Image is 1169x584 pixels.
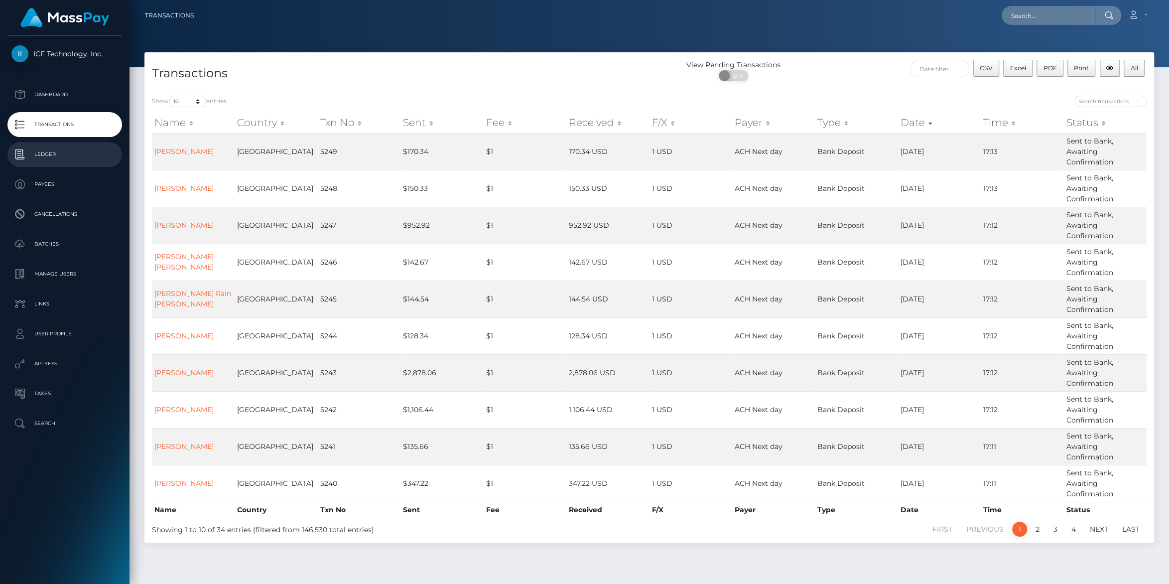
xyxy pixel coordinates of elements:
[11,45,28,62] img: ICF Technology, Inc.
[152,502,235,518] th: Name
[1063,428,1147,465] td: Sent to Bank, Awaiting Confirmation
[11,147,118,162] p: Ledger
[815,465,898,502] td: Bank Deposit
[484,428,566,465] td: $1
[735,184,782,193] span: ACH Next day
[400,391,483,428] td: $1,106.44
[400,113,483,133] th: Sent: activate to sort column ascending
[735,294,782,303] span: ACH Next day
[981,428,1063,465] td: 17:11
[815,133,898,170] td: Bank Deposit
[649,170,732,207] td: 1 USD
[815,281,898,317] td: Bank Deposit
[7,411,122,436] a: Search
[566,428,649,465] td: 135.66 USD
[981,391,1063,428] td: 17:12
[815,391,898,428] td: Bank Deposit
[154,289,231,308] a: [PERSON_NAME] Rain [PERSON_NAME]
[973,60,1000,77] button: CSV
[980,64,993,72] span: CSV
[732,113,815,133] th: Payer: activate to sort column ascending
[235,465,317,502] td: [GEOGRAPHIC_DATA]
[1067,60,1096,77] button: Print
[815,244,898,281] td: Bank Deposit
[1063,244,1147,281] td: Sent to Bank, Awaiting Confirmation
[649,502,732,518] th: F/X
[649,465,732,502] td: 1 USD
[400,428,483,465] td: $135.66
[7,262,122,287] a: Manage Users
[154,442,214,451] a: [PERSON_NAME]
[566,391,649,428] td: 1,106.44 USD
[735,331,782,340] span: ACH Next day
[898,317,981,354] td: [DATE]
[724,70,749,81] span: OFF
[981,207,1063,244] td: 17:12
[318,281,400,317] td: 5245
[566,354,649,391] td: 2,878.06 USD
[898,170,981,207] td: [DATE]
[981,244,1063,281] td: 17:12
[484,207,566,244] td: $1
[1063,502,1147,518] th: Status
[735,147,782,156] span: ACH Next day
[11,237,118,252] p: Batches
[735,258,782,267] span: ACH Next day
[400,281,483,317] td: $144.54
[898,428,981,465] td: [DATE]
[981,465,1063,502] td: 17:11
[7,82,122,107] a: Dashboard
[235,317,317,354] td: [GEOGRAPHIC_DATA]
[318,207,400,244] td: 5247
[400,133,483,170] td: $170.34
[1037,60,1063,77] button: PDF
[11,386,118,401] p: Taxes
[484,354,566,391] td: $1
[484,244,566,281] td: $1
[152,96,227,107] label: Show entries
[898,354,981,391] td: [DATE]
[815,207,898,244] td: Bank Deposit
[649,354,732,391] td: 1 USD
[1063,170,1147,207] td: Sent to Bank, Awaiting Confirmation
[7,321,122,346] a: User Profile
[1063,391,1147,428] td: Sent to Bank, Awaiting Confirmation
[11,326,118,341] p: User Profile
[898,502,981,518] th: Date
[1100,60,1120,77] button: Column visibility
[815,502,898,518] th: Type
[1003,60,1033,77] button: Excel
[649,133,732,170] td: 1 USD
[154,147,214,156] a: [PERSON_NAME]
[981,133,1063,170] td: 17:13
[235,391,317,428] td: [GEOGRAPHIC_DATA]
[11,207,118,222] p: Cancellations
[318,502,400,518] th: Txn No
[7,172,122,197] a: Payees
[649,391,732,428] td: 1 USD
[981,317,1063,354] td: 17:12
[484,391,566,428] td: $1
[7,112,122,137] a: Transactions
[1063,354,1147,391] td: Sent to Bank, Awaiting Confirmation
[318,244,400,281] td: 5246
[1063,317,1147,354] td: Sent to Bank, Awaiting Confirmation
[235,428,317,465] td: [GEOGRAPHIC_DATA]
[649,281,732,317] td: 1 USD
[815,428,898,465] td: Bank Deposit
[484,133,566,170] td: $1
[318,317,400,354] td: 5244
[566,465,649,502] td: 347.22 USD
[7,292,122,316] a: Links
[566,281,649,317] td: 144.54 USD
[7,49,122,58] span: ICF Technology, Inc.
[400,207,483,244] td: $952.92
[898,281,981,317] td: [DATE]
[152,521,558,535] div: Showing 1 to 10 of 34 entries (filtered from 146,530 total entries)
[11,296,118,311] p: Links
[649,428,732,465] td: 1 USD
[1063,281,1147,317] td: Sent to Bank, Awaiting Confirmation
[735,221,782,230] span: ACH Next day
[981,354,1063,391] td: 17:12
[649,317,732,354] td: 1 USD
